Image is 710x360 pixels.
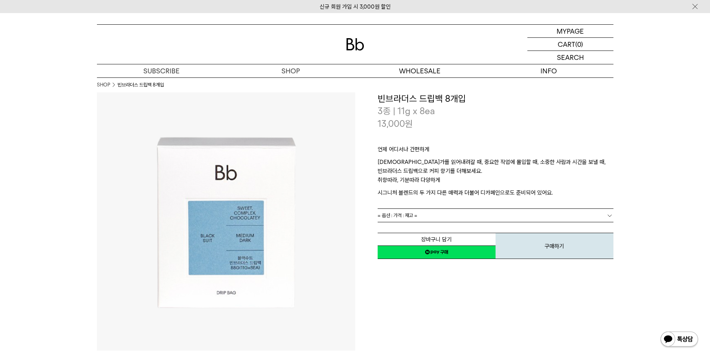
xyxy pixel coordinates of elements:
[378,118,413,130] p: 13,000
[484,64,613,77] p: INFO
[527,38,613,51] a: CART (0)
[320,3,391,10] a: 신규 회원 가입 시 3,000원 할인
[355,64,484,77] p: WHOLESALE
[575,38,583,51] p: (0)
[557,25,584,37] p: MYPAGE
[118,81,164,89] li: 빈브라더스 드립백 8개입
[660,331,699,349] img: 카카오톡 채널 1:1 채팅 버튼
[378,233,496,246] button: 장바구니 담기
[97,64,226,77] a: SUBSCRIBE
[378,176,613,188] p: 취향따라, 기분따라 다양하게
[405,118,413,129] span: 원
[226,64,355,77] a: SHOP
[557,51,584,64] p: SEARCH
[527,25,613,38] a: MYPAGE
[97,92,355,351] img: 빈브라더스 드립백 8개입
[378,245,496,259] a: 새창
[558,38,575,51] p: CART
[97,81,110,89] a: SHOP
[346,38,364,51] img: 로고
[496,233,613,259] button: 구매하기
[378,105,613,118] p: 3종 | 11g x 8ea
[378,145,613,158] p: 언제 어디서나 간편하게
[378,188,613,197] p: 시그니처 블렌드의 두 가지 다른 매력과 더불어 디카페인으로도 준비되어 있어요.
[378,158,613,176] p: [DEMOGRAPHIC_DATA]가를 읽어내려갈 때, 중요한 작업에 몰입할 때, 소중한 사람과 시간을 보낼 때, 빈브라더스 드립백으로 커피 향기를 더해보세요.
[378,92,613,105] h3: 빈브라더스 드립백 8개입
[378,209,417,222] span: = 옵션 : 가격 : 재고 =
